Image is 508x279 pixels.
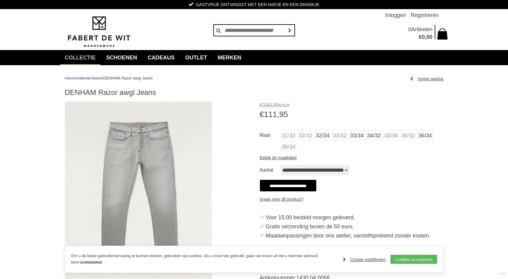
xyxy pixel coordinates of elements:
[273,102,279,108] span: 00
[103,76,153,80] a: DENHAM Razor awgl Jeans
[417,130,433,140] a: 36/34
[272,102,273,108] span: ,
[143,50,179,65] a: Cadeaus
[65,15,133,48] img: Fabert de Wit
[260,165,281,175] label: Aantal
[408,26,411,32] span: 0
[260,102,443,109] span: voor
[410,9,439,21] a: Registreren
[343,255,386,264] a: Cookie instellingen
[410,74,443,83] a: Vorige pagina
[425,34,426,40] span: ,
[260,195,304,204] a: Vraag over dit product?
[266,213,443,222] div: Voor 15:00 besteld morgen geleverd.
[71,253,337,266] p: Om u de beste gebruikerservaring te kunnen bieden, gebruiken wij cookies. Als u onze site gebruik...
[65,76,75,80] a: Home
[102,76,103,80] span: /
[385,9,406,21] a: Inloggen
[213,50,246,65] a: Merken
[260,153,297,162] a: Bekijk de maattabel
[499,270,506,277] a: Divide
[91,76,92,80] span: /
[419,34,422,40] span: €
[279,110,288,119] span: 95
[80,260,101,264] a: cookiebeleid
[60,50,100,65] a: collectie
[260,110,264,119] span: €
[390,255,437,264] a: Cookies accepteren
[315,130,330,140] a: 32/34
[426,34,432,40] span: 00
[181,50,212,65] a: Outlet
[266,222,443,231] div: Gratis verzending boven de 50 euro.
[260,130,443,153] ul: Maat
[260,102,263,108] span: €
[76,76,91,80] a: collectie
[277,110,279,119] span: ,
[411,26,432,32] span: Artikelen
[349,130,364,140] a: 33/34
[91,76,102,80] a: Jeans
[264,110,277,119] span: 111
[366,130,382,140] a: 34/32
[260,231,443,240] li: Maataanpassingen door ons atelier, vanzelfsprekend zonder kosten.
[102,50,142,65] a: Schoenen
[65,88,443,97] h1: DENHAM Razor awgl Jeans
[263,102,272,108] span: 160
[422,34,425,40] span: 0
[75,76,76,80] span: /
